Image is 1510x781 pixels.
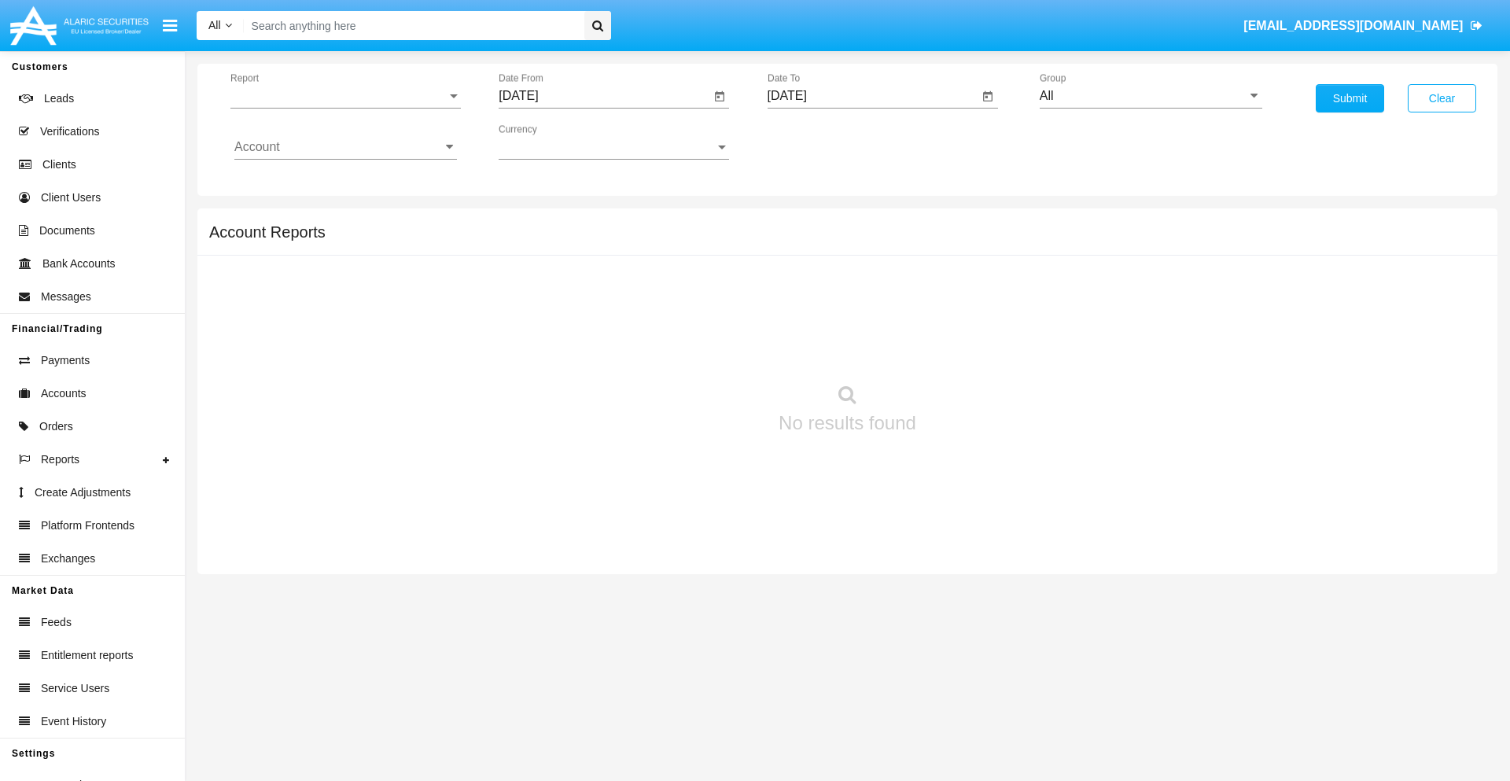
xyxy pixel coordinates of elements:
span: Payments [41,352,90,369]
span: Accounts [41,385,87,402]
span: Currency [499,140,715,154]
span: Report [230,89,447,103]
button: Submit [1316,84,1384,112]
img: Logo image [8,2,151,49]
span: Reports [41,451,79,468]
a: [EMAIL_ADDRESS][DOMAIN_NAME] [1236,4,1490,48]
input: Search [244,11,579,40]
span: Leads [44,90,74,107]
a: All [197,17,244,34]
p: No results found [779,409,916,437]
span: [EMAIL_ADDRESS][DOMAIN_NAME] [1243,19,1463,32]
span: Documents [39,223,95,239]
span: Messages [41,289,91,305]
span: Create Adjustments [35,484,131,501]
span: Platform Frontends [41,518,134,534]
span: All [208,19,221,31]
span: Event History [41,713,106,730]
h5: Account Reports [209,226,326,238]
button: Open calendar [710,87,729,106]
span: Entitlement reports [41,647,134,664]
span: Verifications [40,123,99,140]
span: Exchanges [41,551,95,567]
span: Client Users [41,190,101,206]
span: Orders [39,418,73,435]
span: Service Users [41,680,109,697]
button: Open calendar [978,87,997,106]
span: Bank Accounts [42,256,116,272]
span: Clients [42,157,76,173]
span: Feeds [41,614,72,631]
button: Clear [1408,84,1476,112]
